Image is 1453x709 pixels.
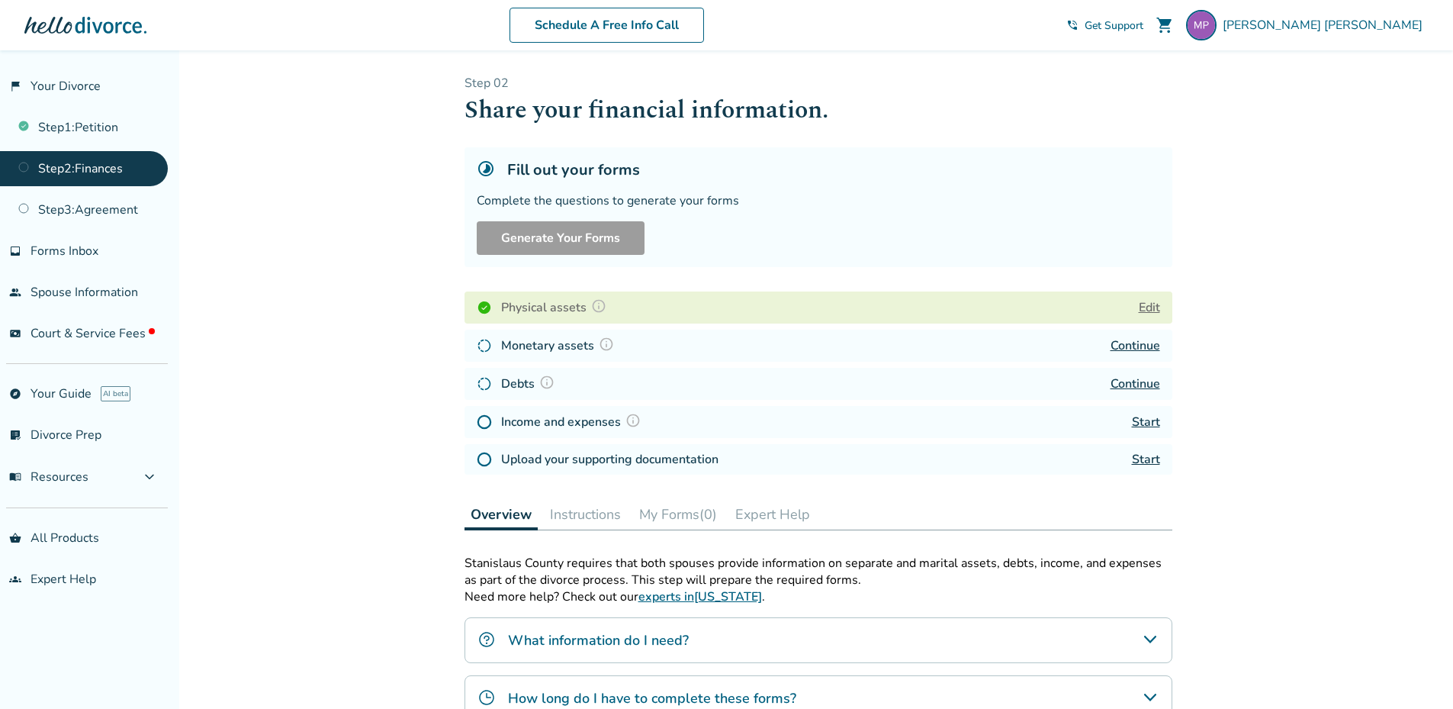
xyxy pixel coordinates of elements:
[638,588,762,605] a: experts in[US_STATE]
[508,688,796,708] h4: How long do I have to complete these forms?
[477,452,492,467] img: Not Started
[507,160,640,180] h5: Fill out your forms
[1066,18,1143,33] a: phone_in_talkGet Support
[591,298,606,314] img: Question Mark
[477,630,496,649] img: What information do I need?
[1377,636,1453,709] iframe: Chat Widget
[477,376,492,392] img: In Progress
[539,375,555,390] img: Question Mark
[477,300,492,315] img: Completed
[1111,337,1160,354] a: Continue
[633,499,723,530] button: My Forms(0)
[508,630,689,650] h4: What information do I need?
[477,338,492,353] img: In Progress
[9,573,21,585] span: groups
[465,588,1172,605] p: Need more help? Check out our .
[465,555,1172,588] p: Stanislaus County requires that both spouses provide information on separate and marital assets, ...
[1223,17,1429,34] span: [PERSON_NAME] [PERSON_NAME]
[9,532,21,544] span: shopping_basket
[599,337,614,352] img: Question Mark
[477,221,645,255] button: Generate Your Forms
[1139,298,1160,317] button: Edit
[9,245,21,257] span: inbox
[729,499,816,530] button: Expert Help
[477,414,492,430] img: Not Started
[465,75,1172,92] p: Step 0 2
[140,468,159,486] span: expand_more
[510,8,704,43] a: Schedule A Free Info Call
[544,499,627,530] button: Instructions
[9,80,21,92] span: flag_2
[501,412,645,432] h4: Income and expenses
[1132,414,1160,430] a: Start
[465,92,1172,129] h1: Share your financial information.
[1111,375,1160,392] a: Continue
[9,286,21,298] span: people
[1066,19,1078,31] span: phone_in_talk
[9,388,21,400] span: explore
[1132,451,1160,468] a: Start
[9,471,21,483] span: menu_book
[1085,18,1143,33] span: Get Support
[625,413,641,428] img: Question Mark
[31,243,98,259] span: Forms Inbox
[501,450,718,469] h4: Upload your supporting documentation
[101,386,130,401] span: AI beta
[9,327,21,340] span: universal_currency_alt
[501,298,611,317] h4: Physical assets
[465,499,538,530] button: Overview
[31,325,155,342] span: Court & Service Fees
[9,469,88,485] span: Resources
[477,688,496,707] img: How long do I have to complete these forms?
[501,336,619,356] h4: Monetary assets
[477,192,1160,209] div: Complete the questions to generate your forms
[9,429,21,441] span: list_alt_check
[1156,16,1174,34] span: shopping_cart
[465,617,1172,663] div: What information do I need?
[1186,10,1217,40] img: perceptiveshark@yahoo.com
[501,374,559,394] h4: Debts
